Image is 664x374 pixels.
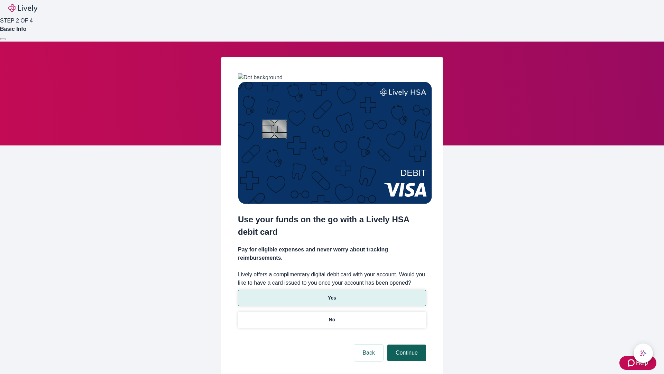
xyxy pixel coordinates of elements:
img: Lively [8,4,37,12]
button: No [238,312,426,328]
svg: Lively AI Assistant [640,350,647,357]
h2: Use your funds on the go with a Lively HSA debit card [238,213,426,238]
button: Yes [238,290,426,306]
svg: Zendesk support icon [628,359,636,367]
h4: Pay for eligible expenses and never worry about tracking reimbursements. [238,246,426,262]
label: Lively offers a complimentary digital debit card with your account. Would you like to have a card... [238,270,426,287]
button: Zendesk support iconHelp [619,356,656,370]
p: No [329,316,335,323]
span: Help [636,359,648,367]
button: chat [634,344,653,363]
img: Dot background [238,73,283,82]
button: Back [354,345,383,361]
p: Yes [328,294,336,302]
img: Debit card [238,82,432,204]
button: Continue [387,345,426,361]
